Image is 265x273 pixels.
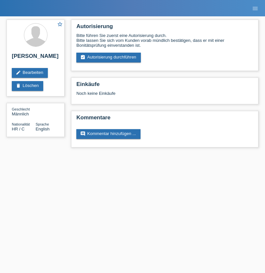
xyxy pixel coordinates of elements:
[249,6,262,10] a: menu
[16,70,21,75] i: edit
[12,81,43,91] a: deleteLöschen
[12,107,36,116] div: Männlich
[36,127,50,131] span: English
[76,33,253,48] div: Bitte führen Sie zuerst eine Autorisierung durch. Bitte lassen Sie sich vom Kunden vorab mündlich...
[12,107,30,111] span: Geschlecht
[12,68,48,78] a: editBearbeiten
[76,91,253,101] div: Noch keine Einkäufe
[80,55,85,60] i: assignment_turned_in
[57,21,63,27] i: star_border
[16,83,21,88] i: delete
[252,5,258,12] i: menu
[57,21,63,28] a: star_border
[76,129,141,139] a: commentKommentar hinzufügen ...
[12,53,59,63] h2: [PERSON_NAME]
[36,122,49,126] span: Sprache
[12,127,25,131] span: Kroatien / C / 28.09.1987
[76,23,253,33] h2: Autorisierung
[76,53,141,62] a: assignment_turned_inAutorisierung durchführen
[76,114,253,124] h2: Kommentare
[12,122,30,126] span: Nationalität
[76,81,253,91] h2: Einkäufe
[80,131,85,136] i: comment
